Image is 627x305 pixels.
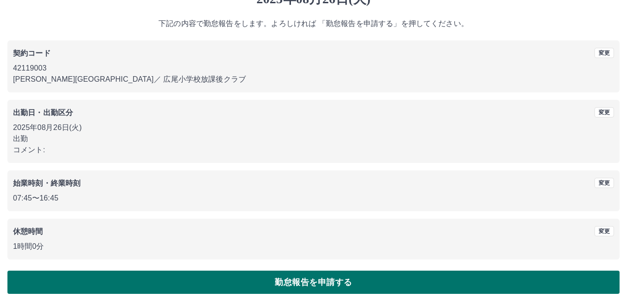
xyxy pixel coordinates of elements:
p: 下記の内容で勤怠報告をします。よろしければ 「勤怠報告を申請する」を押してください。 [7,18,620,29]
p: 出勤 [13,133,614,144]
p: 1時間0分 [13,241,614,252]
b: 始業時刻・終業時刻 [13,179,80,187]
p: コメント: [13,144,614,156]
p: 07:45 〜 16:45 [13,193,614,204]
p: 42119003 [13,63,614,74]
button: 変更 [594,226,614,236]
p: [PERSON_NAME][GEOGRAPHIC_DATA] ／ 広尾小学校放課後クラブ [13,74,614,85]
p: 2025年08月26日(火) [13,122,614,133]
button: 変更 [594,178,614,188]
button: 変更 [594,107,614,117]
button: 変更 [594,48,614,58]
b: 出勤日・出勤区分 [13,109,73,117]
b: 契約コード [13,49,51,57]
b: 休憩時間 [13,227,43,235]
button: 勤怠報告を申請する [7,271,620,294]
